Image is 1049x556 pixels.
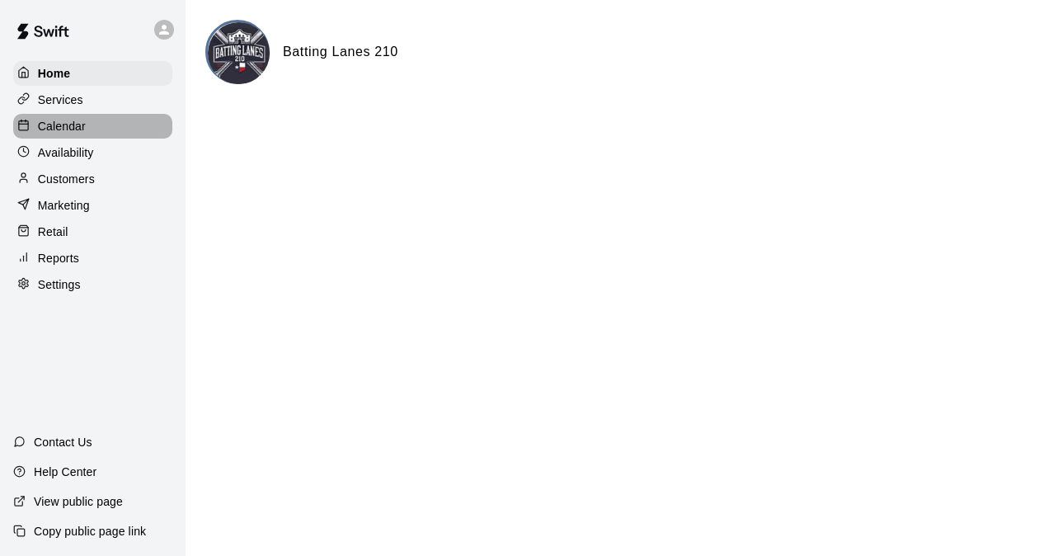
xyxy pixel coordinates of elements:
[13,167,172,191] a: Customers
[38,171,95,187] p: Customers
[13,193,172,218] a: Marketing
[34,464,96,480] p: Help Center
[38,224,68,240] p: Retail
[13,272,172,297] a: Settings
[13,140,172,165] a: Availability
[38,118,86,134] p: Calendar
[38,197,90,214] p: Marketing
[38,276,81,293] p: Settings
[13,61,172,86] a: Home
[13,87,172,112] a: Services
[34,493,123,510] p: View public page
[38,250,79,266] p: Reports
[13,114,172,139] a: Calendar
[208,22,270,84] img: Batting Lanes 210 logo
[283,41,398,63] h6: Batting Lanes 210
[38,144,94,161] p: Availability
[34,523,146,540] p: Copy public page link
[38,65,71,82] p: Home
[13,219,172,244] a: Retail
[38,92,83,108] p: Services
[34,434,92,450] p: Contact Us
[13,246,172,271] a: Reports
